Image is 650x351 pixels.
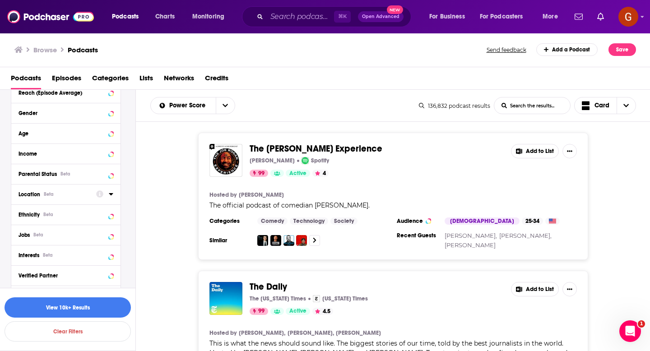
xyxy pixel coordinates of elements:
[330,217,357,225] a: Society
[296,235,307,246] img: The Tucker Carlson Show
[250,143,382,154] span: The [PERSON_NAME] Experience
[164,71,194,89] a: Networks
[19,188,96,199] button: LocationBeta
[52,71,81,89] a: Episodes
[43,212,53,217] div: Beta
[5,297,131,318] button: View 10k+ Results
[419,102,490,109] div: 136,832 podcast results
[286,308,310,315] a: Active
[445,241,496,249] a: [PERSON_NAME]
[106,9,150,24] button: open menu
[594,102,609,109] span: Card
[19,127,113,139] button: Age
[536,9,569,24] button: open menu
[397,232,437,239] h3: Recent Guests
[536,43,598,56] a: Add a Podcast
[209,201,370,209] span: The official podcast of comedian [PERSON_NAME].
[423,9,476,24] button: open menu
[19,249,113,260] button: InterestsBeta
[44,191,54,197] div: Beta
[11,71,41,89] a: Podcasts
[543,10,558,23] span: More
[19,252,39,259] span: Interests
[312,170,329,177] button: 4
[19,212,40,218] span: Ethnicity
[19,191,40,198] span: Location
[19,232,30,238] span: Jobs
[19,168,113,179] button: Parental StatusBeta
[19,269,113,281] button: Verified Partner
[250,157,295,164] p: [PERSON_NAME]
[311,157,329,164] p: Spotify
[216,97,235,114] button: open menu
[562,144,577,158] button: Show More Button
[522,217,543,225] div: 25-34
[618,7,638,27] img: User Profile
[257,235,268,246] img: Lex Fridman Podcast
[511,144,559,158] button: Add to List
[19,90,106,96] div: Reach (Episode Average)
[19,107,113,118] button: Gender
[33,46,57,54] h3: Browse
[270,235,281,246] img: The Diary Of A CEO with Steven Bartlett
[283,235,294,246] a: Huberman Lab
[618,7,638,27] span: Logged in as gcunningham
[19,130,106,137] div: Age
[19,151,106,157] div: Income
[445,232,497,239] a: [PERSON_NAME],
[571,9,586,24] a: Show notifications dropdown
[155,10,175,23] span: Charts
[511,282,559,296] button: Add to List
[43,252,53,258] div: Beta
[562,282,577,296] button: Show More Button
[209,217,250,225] h3: Categories
[33,232,43,238] div: Beta
[322,295,368,302] p: [US_STATE] Times
[250,281,287,292] span: The Daily
[19,148,113,159] button: Income
[68,46,98,54] a: Podcasts
[250,308,268,315] a: 99
[387,5,403,14] span: New
[289,307,306,316] span: Active
[258,169,265,178] span: 99
[251,6,420,27] div: Search podcasts, credits, & more...
[250,144,382,154] a: The [PERSON_NAME] Experience
[209,191,237,199] h4: Hosted by
[209,144,242,177] a: The Joe Rogan Experience
[302,157,309,164] img: Spotify
[7,8,94,25] img: Podchaser - Follow, Share and Rate Podcasts
[250,295,306,302] p: The [US_STATE] Times
[288,329,334,337] a: [PERSON_NAME],
[358,11,404,22] button: Open AdvancedNew
[169,102,209,109] span: Power Score
[19,110,106,116] div: Gender
[139,71,153,89] a: Lists
[19,171,57,177] span: Parental Status
[19,208,113,220] button: EthnicityBeta
[209,282,242,315] img: The Daily
[186,9,236,24] button: open menu
[19,87,113,98] button: Reach (Episode Average)
[638,320,645,328] span: 1
[608,43,636,56] button: Save
[205,71,228,89] a: Credits
[257,217,288,225] a: Comedy
[445,217,520,225] div: [DEMOGRAPHIC_DATA]
[239,329,285,337] a: [PERSON_NAME],
[362,14,399,19] span: Open Advanced
[499,232,552,239] a: [PERSON_NAME],
[397,217,437,225] h3: Audience
[267,9,334,24] input: Search podcasts, credits, & more...
[313,295,320,302] img: New York Times
[112,10,139,23] span: Podcasts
